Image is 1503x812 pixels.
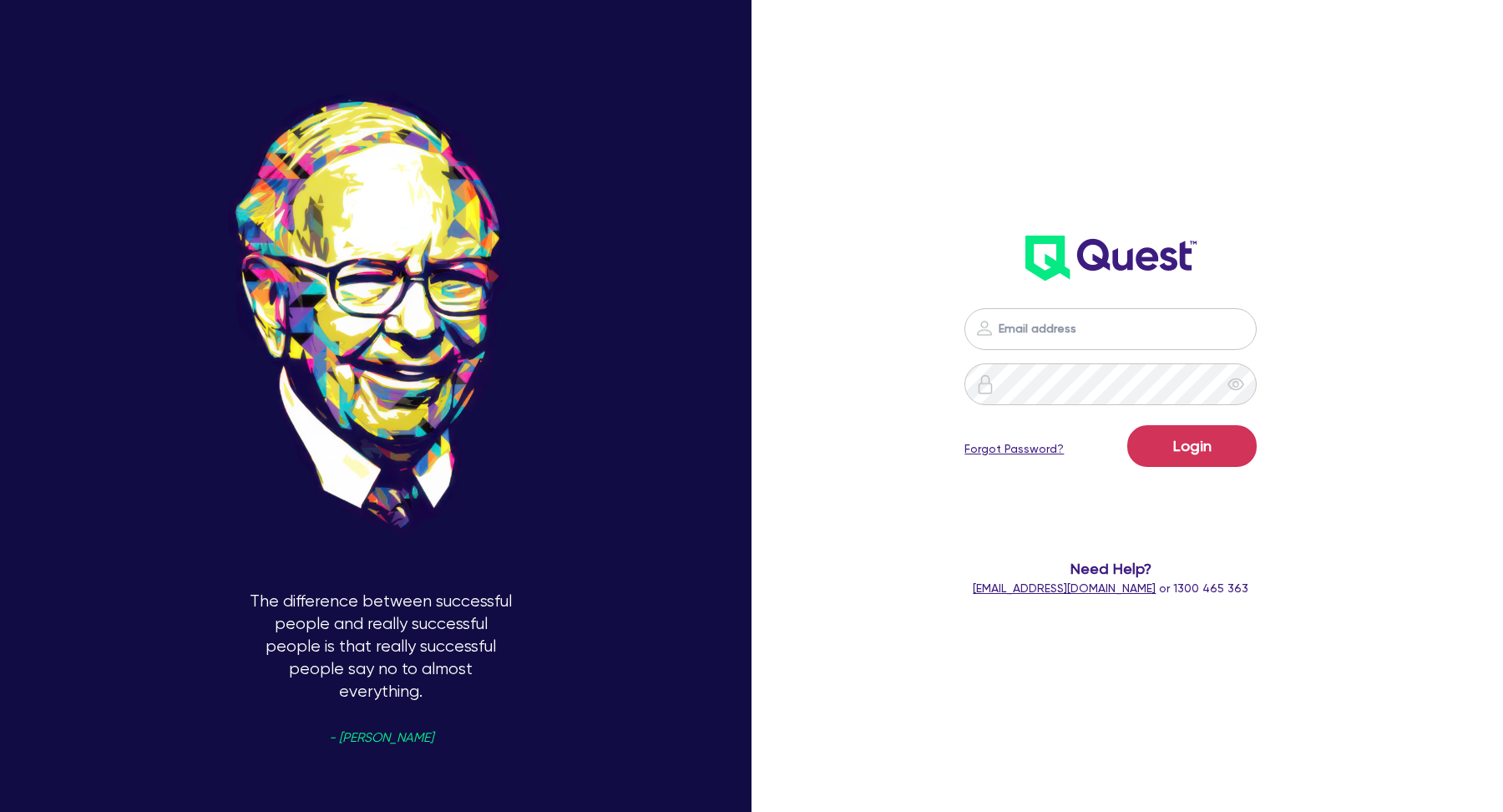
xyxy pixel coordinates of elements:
[974,318,994,338] img: icon-password
[1025,236,1197,281] img: wH2k97JdezQIQAAAABJRU5ErkJggg==
[1227,376,1244,393] span: eye
[911,557,1311,580] span: Need Help?
[329,732,433,744] span: - [PERSON_NAME]
[973,581,1156,595] a: [EMAIL_ADDRESS][DOMAIN_NAME]
[975,374,995,394] img: icon-password
[964,308,1257,350] input: Email address
[973,581,1248,595] span: or 1300 465 363
[1127,425,1257,467] button: Login
[964,440,1064,458] a: Forgot Password?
